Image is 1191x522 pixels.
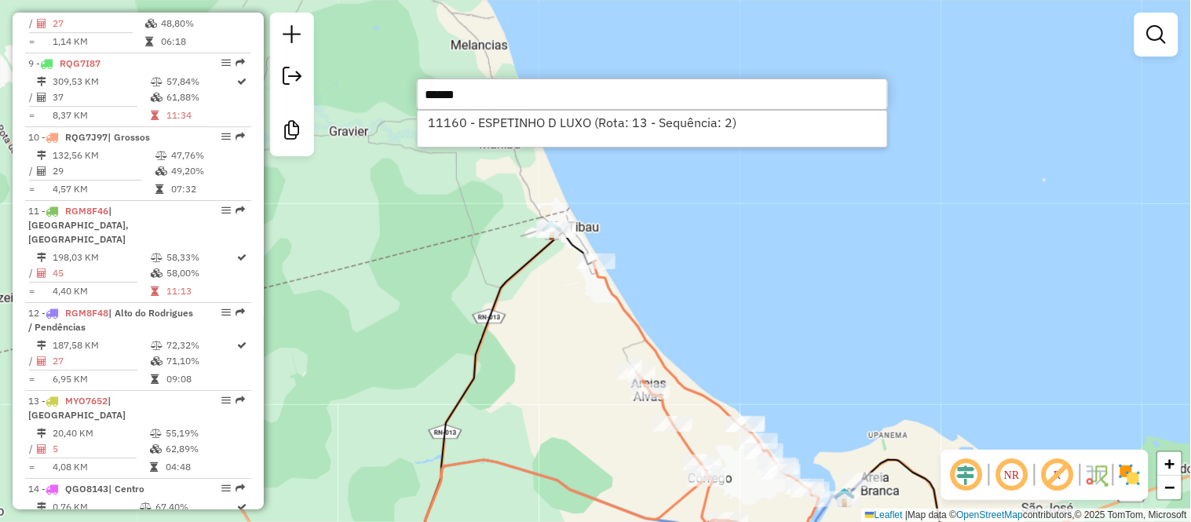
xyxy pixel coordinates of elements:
[28,205,129,245] span: | [GEOGRAPHIC_DATA], [GEOGRAPHIC_DATA]
[1158,476,1182,499] a: Zoom out
[151,253,163,262] i: % de utilização do peso
[28,307,193,333] span: 12 -
[537,222,576,238] div: Atividade não roteirizada - H J L DE V PEIXOTO SUPERMERCADO - ME
[150,429,162,438] i: % de utilização do peso
[276,19,308,54] a: Nova sessão e pesquisa
[28,181,36,197] td: =
[170,148,245,163] td: 47,76%
[151,356,163,366] i: % de utilização da cubagem
[28,459,36,475] td: =
[28,34,36,49] td: =
[221,58,231,68] em: Opções
[108,131,150,143] span: | Grossos
[236,308,245,317] em: Rota exportada
[160,34,236,49] td: 06:18
[145,37,153,46] i: Tempo total em rota
[37,444,46,454] i: Total de Atividades
[28,89,36,105] td: /
[28,205,129,245] span: 11 -
[28,353,36,369] td: /
[28,57,100,69] span: 9 -
[166,74,236,89] td: 57,84%
[52,74,150,89] td: 309,53 KM
[166,283,236,299] td: 11:13
[52,338,150,353] td: 187,58 KM
[150,444,162,454] i: % de utilização da cubagem
[165,441,244,457] td: 62,89%
[238,77,247,86] i: Rota otimizada
[52,459,149,475] td: 4,08 KM
[170,163,245,179] td: 49,20%
[37,93,46,102] i: Total de Atividades
[151,93,163,102] i: % de utilização da cubagem
[145,19,157,28] i: % de utilização da cubagem
[993,456,1031,494] span: Ocultar NR
[37,429,46,438] i: Distância Total
[418,111,887,134] li: [object Object]
[238,341,247,350] i: Rota otimizada
[28,108,36,123] td: =
[166,371,236,387] td: 09:08
[37,341,46,350] i: Distância Total
[1165,477,1175,497] span: −
[957,509,1024,520] a: OpenStreetMap
[948,456,985,494] span: Ocultar deslocamento
[28,307,193,333] span: | Alto do Rodrigues / Pendências
[166,353,236,369] td: 71,10%
[37,268,46,278] i: Total de Atividades
[151,111,159,120] i: Tempo total em rota
[65,205,108,217] span: RGM8F46
[155,184,163,194] i: Tempo total em rota
[166,265,236,281] td: 58,00%
[52,148,155,163] td: 132,56 KM
[165,459,244,475] td: 04:48
[236,58,245,68] em: Rota exportada
[28,371,36,387] td: =
[28,265,36,281] td: /
[37,77,46,86] i: Distância Total
[1141,19,1172,50] a: Exibir filtros
[52,441,149,457] td: 5
[28,16,36,31] td: /
[165,425,244,441] td: 55,19%
[140,502,152,512] i: % de utilização do peso
[52,250,150,265] td: 198,03 KM
[52,163,155,179] td: 29
[865,509,903,520] a: Leaflet
[52,89,150,105] td: 37
[1117,462,1142,487] img: Exibir/Ocultar setores
[28,395,126,421] span: 13 -
[155,499,236,515] td: 67,40%
[160,16,236,31] td: 48,80%
[835,487,855,508] img: AREIA BRANCA II
[542,221,562,241] img: TIBAU - FIM DE JORNADA
[236,206,245,215] em: Rota exportada
[155,166,167,176] i: % de utilização da cubagem
[151,341,163,350] i: % de utilização do peso
[52,34,144,49] td: 1,14 KM
[52,371,150,387] td: 6,95 KM
[166,108,236,123] td: 11:34
[37,502,46,512] i: Distância Total
[37,253,46,262] i: Distância Total
[1039,456,1076,494] span: Exibir rótulo
[52,16,144,31] td: 27
[28,131,150,143] span: 10 -
[28,441,36,457] td: /
[37,151,46,160] i: Distância Total
[236,396,245,405] em: Rota exportada
[37,166,46,176] i: Total de Atividades
[1084,462,1109,487] img: Fluxo de ruas
[151,268,163,278] i: % de utilização da cubagem
[151,77,163,86] i: % de utilização do peso
[65,395,108,407] span: MYO7652
[52,265,150,281] td: 45
[166,338,236,353] td: 72,32%
[221,484,231,493] em: Opções
[52,353,150,369] td: 27
[166,89,236,105] td: 61,88%
[60,57,100,69] span: RQG7I87
[536,222,575,238] div: Atividade não roteirizada - H J L DE V PEIXOTO SUPERMERCADO - ME
[170,181,245,197] td: 07:32
[221,308,231,317] em: Opções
